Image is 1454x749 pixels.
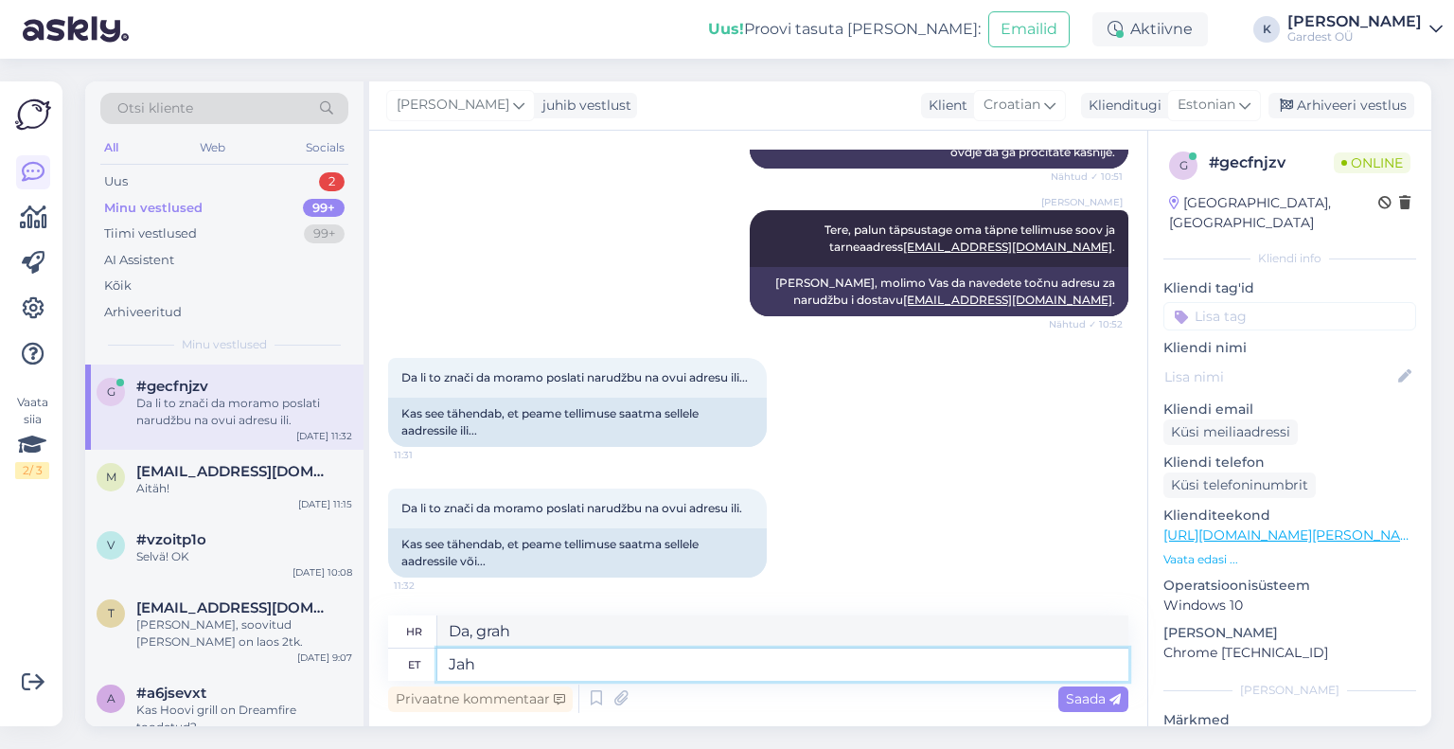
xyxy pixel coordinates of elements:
a: [PERSON_NAME]Gardest OÜ [1287,14,1443,45]
div: 2 [319,172,345,191]
div: Kliendi info [1163,250,1416,267]
div: # gecfnjzv [1209,152,1334,174]
a: [EMAIL_ADDRESS][DOMAIN_NAME] [903,240,1112,254]
div: Aktiivne [1092,12,1208,46]
span: Otsi kliente [117,98,193,118]
p: Kliendi email [1163,400,1416,419]
span: 11:32 [394,579,465,593]
img: Askly Logo [15,97,51,133]
div: [PERSON_NAME] [1163,682,1416,699]
div: Web [196,135,229,160]
div: Selvä! OK [136,548,352,565]
div: K [1253,16,1280,43]
input: Lisa tag [1163,302,1416,330]
span: #gecfnjzv [136,378,208,395]
span: g [107,384,115,399]
span: Online [1334,152,1410,173]
div: Proovi tasuta [PERSON_NAME]: [708,18,981,41]
div: AI Assistent [104,251,174,270]
textarea: Jah [437,649,1128,681]
p: [PERSON_NAME] [1163,623,1416,643]
input: Lisa nimi [1164,366,1394,387]
p: Chrome [TECHNICAL_ID] [1163,643,1416,663]
div: et [408,649,420,681]
div: Klienditugi [1081,96,1161,116]
div: 2 / 3 [15,462,49,479]
div: [DATE] 10:08 [293,565,352,580]
div: Klient [921,96,967,116]
span: 11:31 [394,448,465,462]
p: Kliendi tag'id [1163,278,1416,298]
div: Vaata siia [15,394,49,479]
div: Privaatne kommentaar [388,687,573,712]
span: Nähtud ✓ 10:52 [1049,317,1123,331]
div: Arhiveeritud [104,303,182,322]
button: Emailid [988,11,1070,47]
div: Arhiveeri vestlus [1268,93,1414,118]
div: Küsi telefoninumbrit [1163,473,1316,498]
div: Uus [104,172,128,191]
div: hr [406,615,422,648]
p: Kliendi nimi [1163,338,1416,358]
span: v [107,538,115,552]
div: [DATE] 9:07 [297,651,352,665]
span: Croatian [984,95,1040,116]
p: Klienditeekond [1163,506,1416,526]
p: Windows 10 [1163,596,1416,615]
span: Nähtud ✓ 10:51 [1051,169,1123,184]
div: [PERSON_NAME] [1287,14,1422,29]
div: [PERSON_NAME], soovitud [PERSON_NAME] on laos 2tk. [136,616,352,651]
div: Minu vestlused [104,199,203,218]
div: Küsi meiliaadressi [1163,419,1298,445]
div: [GEOGRAPHIC_DATA], [GEOGRAPHIC_DATA] [1169,193,1378,233]
span: a [107,691,115,705]
textarea: Da, grah [437,615,1128,648]
b: Uus! [708,20,744,38]
div: Tiimi vestlused [104,224,197,243]
div: Kas see tähendab, et peame tellimuse saatma sellele aadressile ili... [388,398,767,447]
div: Kõik [104,276,132,295]
span: #a6jsevxt [136,685,206,702]
span: timo.heering@gmail.com [136,599,333,616]
div: [PERSON_NAME], molimo Vas da navedete točnu adresu za narudžbu i dostavu . [750,267,1128,316]
div: [DATE] 11:32 [296,429,352,443]
p: Kliendi telefon [1163,453,1416,473]
div: Da li to znači da moramo poslati narudžbu na ovui adresu ili. [136,395,352,429]
p: Vaata edasi ... [1163,551,1416,568]
span: [PERSON_NAME] [1041,195,1123,209]
span: Tere, palun täpsustage oma täpne tellimuse soov ja tarneaadress . [825,223,1118,254]
div: [DATE] 11:15 [298,497,352,511]
span: #vzoitp1o [136,531,206,548]
span: Saada [1066,690,1121,707]
div: 99+ [304,224,345,243]
span: Da li to znači da moramo poslati narudžbu na ovui adresu ili... [401,370,748,384]
span: g [1179,158,1188,172]
p: Operatsioonisüsteem [1163,576,1416,596]
span: Estonian [1178,95,1235,116]
a: [EMAIL_ADDRESS][DOMAIN_NAME] [903,293,1112,307]
div: Kas Hoovi grill on Dreamfire toodetud? [136,702,352,736]
span: m [106,470,116,484]
span: t [108,606,115,620]
span: [PERSON_NAME] [397,95,509,116]
span: Da li to znači da moramo poslati narudžbu na ovui adresu ili. [401,501,742,515]
div: Gardest OÜ [1287,29,1422,45]
span: mariia.panchenko23@gmail.com [136,463,333,480]
span: Minu vestlused [182,336,267,353]
p: Märkmed [1163,710,1416,730]
div: All [100,135,122,160]
div: Socials [302,135,348,160]
div: 99+ [303,199,345,218]
div: juhib vestlust [535,96,631,116]
div: Kas see tähendab, et peame tellimuse saatma sellele aadressile või... [388,528,767,578]
a: [URL][DOMAIN_NAME][PERSON_NAME] [1163,526,1425,544]
div: Aitäh! [136,480,352,497]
